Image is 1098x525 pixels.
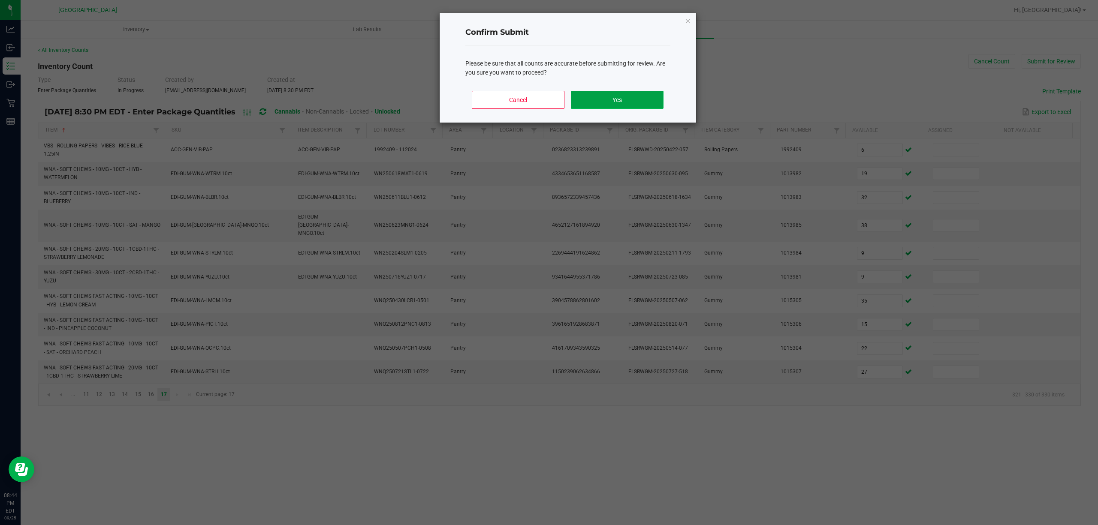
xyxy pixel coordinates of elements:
[465,59,670,77] div: Please be sure that all counts are accurate before submitting for review. Are you sure you want t...
[472,91,564,109] button: Cancel
[9,456,34,482] iframe: Resource center
[465,27,670,38] h4: Confirm Submit
[571,91,663,109] button: Yes
[685,15,691,26] button: Close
